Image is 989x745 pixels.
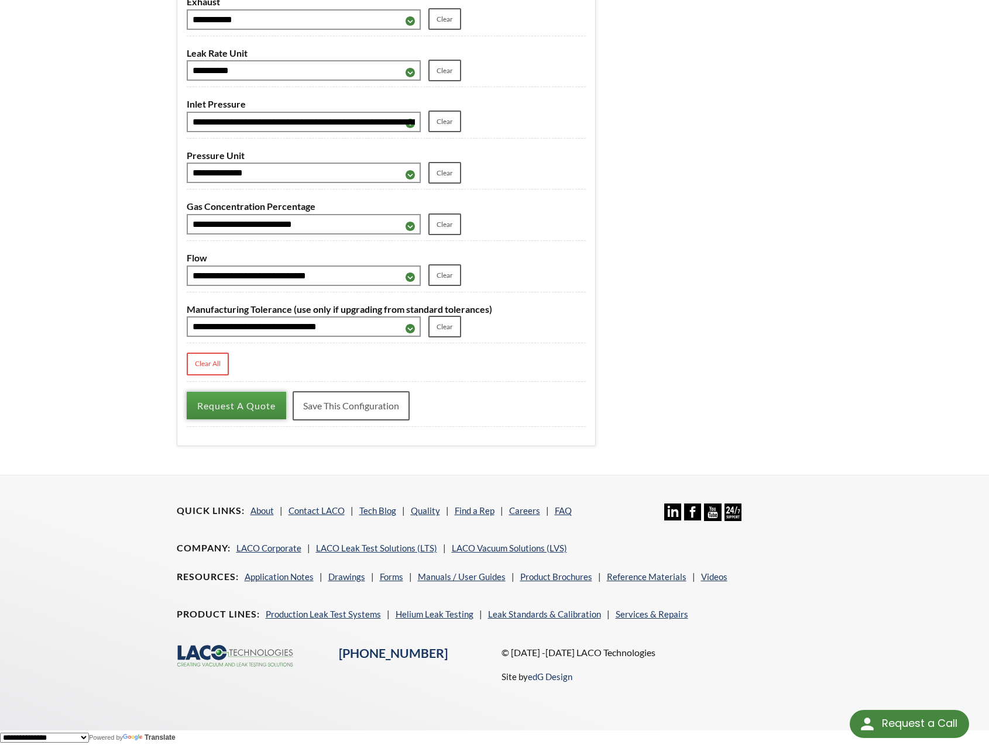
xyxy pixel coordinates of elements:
[123,733,176,741] a: Translate
[455,505,494,516] a: Find a Rep
[428,264,461,286] a: Clear
[123,734,145,741] img: Google Translate
[607,571,686,582] a: Reference Materials
[428,8,461,30] a: Clear
[177,505,245,517] h4: Quick Links
[187,392,286,419] button: Request A Quote
[380,571,403,582] a: Forms
[502,670,572,684] p: Site by
[245,571,314,582] a: Application Notes
[724,512,741,523] a: 24/7 Support
[502,645,813,660] p: © [DATE] -[DATE] LACO Technologies
[177,542,231,554] h4: Company
[428,111,461,132] a: Clear
[177,571,239,583] h4: Resources
[359,505,396,516] a: Tech Blog
[250,505,274,516] a: About
[316,543,437,553] a: LACO Leak Test Solutions (LTS)
[396,609,473,619] a: Helium Leak Testing
[187,148,586,163] label: Pressure Unit
[187,302,586,317] label: Manufacturing Tolerance (use only if upgrading from standard tolerances)
[520,571,592,582] a: Product Brochures
[289,505,345,516] a: Contact LACO
[616,609,688,619] a: Services & Repairs
[177,608,260,620] h4: Product Lines
[488,609,601,619] a: Leak Standards & Calibration
[293,391,410,420] a: Save This Configuration
[452,543,567,553] a: LACO Vacuum Solutions (LVS)
[428,316,461,337] a: Clear
[724,503,741,520] img: 24/7 Support Icon
[428,213,461,235] a: Clear
[187,353,229,375] a: Clear All
[236,543,301,553] a: LACO Corporate
[701,571,727,582] a: Videos
[882,710,957,737] div: Request a Call
[555,505,572,516] a: FAQ
[339,646,448,661] a: [PHONE_NUMBER]
[266,609,381,619] a: Production Leak Test Systems
[411,505,440,516] a: Quality
[858,715,877,733] img: round button
[187,199,586,214] label: Gas Concentration Percentage
[428,162,461,184] a: Clear
[428,60,461,81] a: Clear
[528,671,572,682] a: edG Design
[187,250,586,265] label: Flow
[418,571,506,582] a: Manuals / User Guides
[850,710,969,738] div: Request a Call
[187,96,586,112] label: Inlet Pressure
[509,505,540,516] a: Careers
[328,571,365,582] a: Drawings
[187,46,586,61] label: Leak Rate Unit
